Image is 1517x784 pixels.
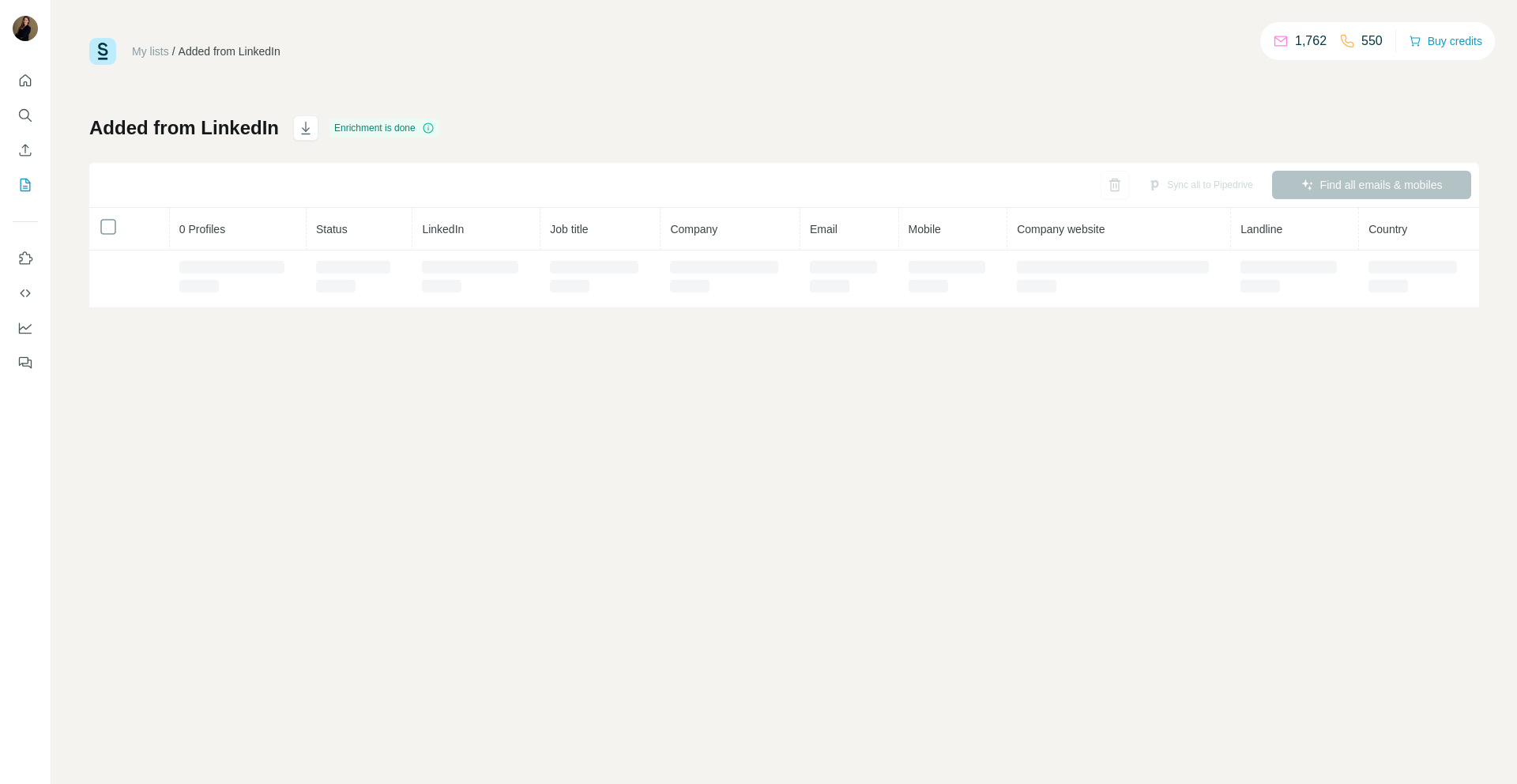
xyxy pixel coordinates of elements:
div: Added from LinkedIn [179,43,280,59]
span: Company website [1017,223,1105,236]
span: 0 Profiles [179,223,225,236]
button: My lists [13,171,38,199]
button: Feedback [13,349,38,377]
button: Search [13,101,38,130]
span: Landline [1240,223,1282,236]
button: Dashboard [13,314,38,342]
li: / [172,43,175,59]
img: Avatar [13,16,38,41]
p: 550 [1361,32,1383,51]
span: Email [810,223,838,236]
div: Enrichment is done [329,119,439,138]
span: Company [670,223,717,236]
a: My lists [132,45,169,58]
button: Buy credits [1409,30,1482,52]
p: 1,762 [1295,32,1327,51]
button: Use Surfe on LinkedIn [13,244,38,273]
h1: Added from LinkedIn [89,115,279,141]
button: Enrich CSV [13,136,38,164]
span: Country [1368,223,1407,236]
span: LinkedIn [422,223,464,236]
button: Quick start [13,66,38,95]
span: Mobile [909,223,941,236]
button: Use Surfe API [13,279,38,307]
img: Surfe Logo [89,38,116,65]
span: Status [316,223,348,236]
span: Job title [550,223,588,236]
